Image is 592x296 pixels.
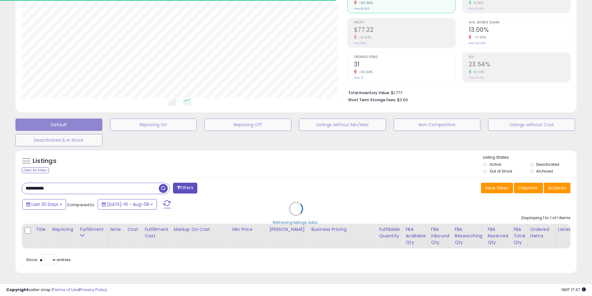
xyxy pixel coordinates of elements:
span: 2025-09-10 17:47 GMT [561,287,586,293]
small: Prev: 21.40% [469,76,484,80]
strong: Copyright [6,287,29,293]
button: Deactivated & In Stock [15,134,102,146]
h2: 13.00% [469,26,570,35]
b: Short Term Storage Fees: [348,97,396,102]
li: $1,777 [348,89,566,96]
button: Repricing Off [204,119,291,131]
span: ROI [469,56,570,59]
small: 10.00% [471,70,485,74]
small: -56.34% [357,70,373,74]
small: Prev: 71 [354,76,363,80]
small: Prev: 59.00% [469,41,486,45]
button: Non Competitive [394,119,481,131]
small: Prev: $161 [354,41,366,45]
a: Privacy Policy [80,287,107,293]
h2: $77.22 [354,26,455,35]
div: seller snap | | [6,287,107,293]
span: $3.60 [397,97,408,103]
small: Prev: 11.44% [469,7,483,10]
small: Prev: $1,406 [354,7,369,10]
small: -55.96% [357,1,373,5]
b: Total Inventory Value: [348,90,390,95]
button: Listings without Cost [488,119,575,131]
span: Profit [354,21,455,24]
h2: 23.54% [469,61,570,69]
small: -77.97% [471,35,486,40]
span: Avg. Buybox Share [469,21,570,24]
h2: 31 [354,61,455,69]
a: Terms of Use [53,287,79,293]
div: Retrieving listings data.. [273,219,319,225]
span: Ordered Items [354,56,455,59]
button: Repricing On [110,119,197,131]
button: Listings without Min/Max [299,119,386,131]
small: 9.09% [471,1,484,5]
button: Default [15,119,102,131]
small: -51.97% [357,35,372,40]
